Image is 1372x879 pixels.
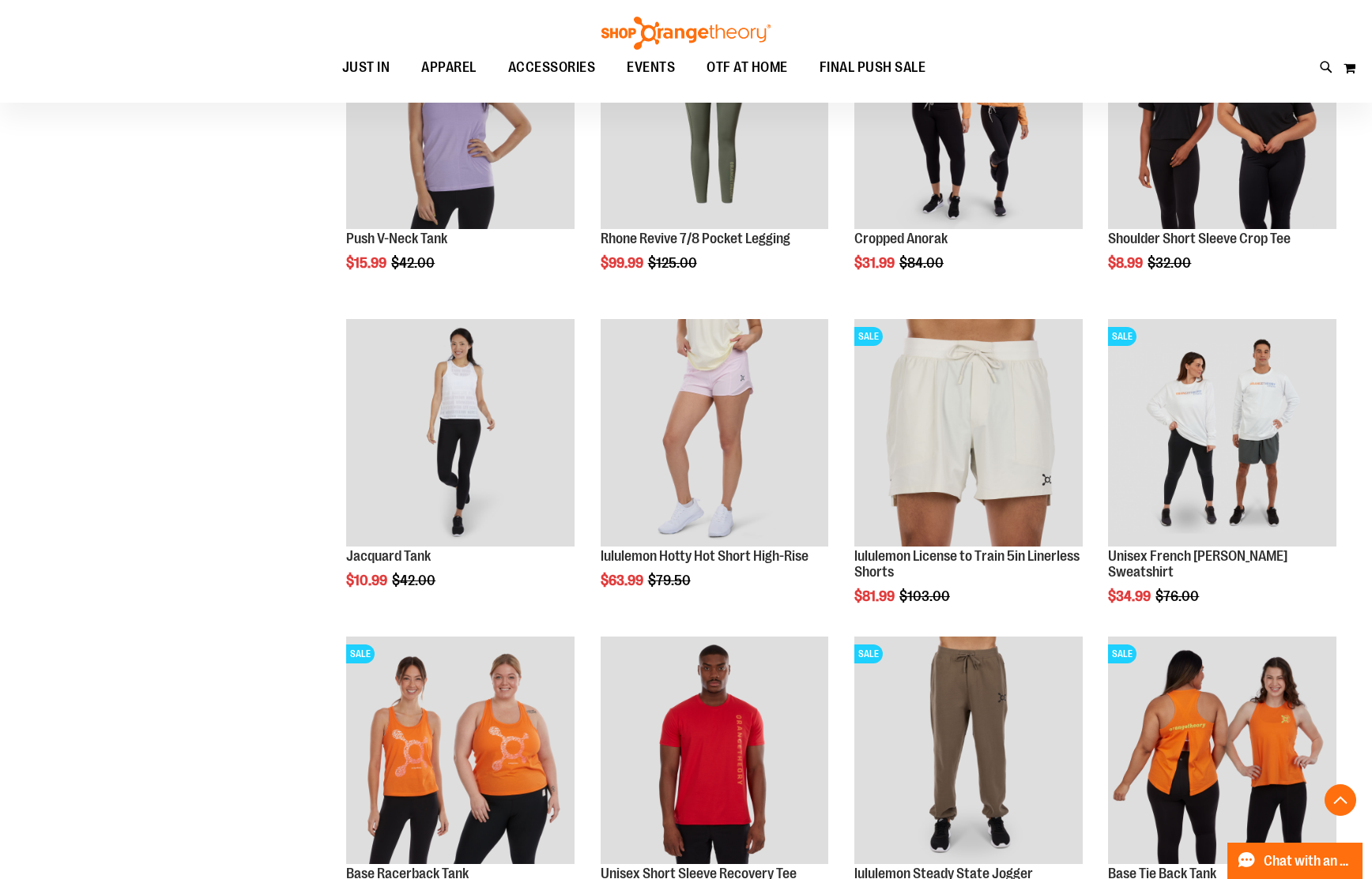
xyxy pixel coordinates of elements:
span: OTF AT HOME [707,50,788,85]
span: $31.99 [854,255,897,271]
a: Unisex French [PERSON_NAME] Sweatshirt [1108,548,1287,580]
span: SALE [854,644,883,663]
span: $32.00 [1148,255,1193,271]
a: Rhone Revive 7/8 Pocket Legging [601,231,790,246]
button: Back To Top [1325,784,1356,816]
span: $76.00 [1155,588,1201,604]
a: OTF AT HOME [691,50,804,86]
div: product [846,311,1091,644]
img: Product image for Push V-Neck Tank [346,1,575,229]
a: Push V-Neck Tank [346,231,447,246]
img: Rhone Revive 7/8 Pocket Legging [601,1,829,229]
span: $42.00 [392,573,438,588]
span: $10.99 [346,573,390,588]
img: lululemon License to Train 5in Linerless Shorts [854,319,1083,547]
a: ACCESSORIES [492,50,612,86]
span: $84.00 [899,255,946,271]
a: Product image for Shoulder Short Sleeve Crop Tee [1108,1,1336,231]
span: EVENTS [627,50,675,85]
a: lululemon Hotty Hot Short High-Rise [601,319,829,550]
span: Chat with an Expert [1264,854,1353,869]
span: SALE [854,327,883,346]
span: $79.50 [648,573,693,588]
span: FINAL PUSH SALE [820,50,926,85]
img: Product image for Base Racerback Tank [346,637,575,865]
div: product [1100,311,1344,644]
a: Jacquard Tank [346,548,431,564]
button: Chat with an Expert [1227,843,1363,879]
a: lululemon License to Train 5in Linerless ShortsSALE [854,319,1083,550]
span: $42.00 [391,255,437,271]
span: $125.00 [648,255,699,271]
span: $63.99 [601,573,646,588]
a: Unisex French Terry Crewneck Sweatshirt primary imageSALE [1108,319,1336,550]
a: lululemon Hotty Hot Short High-Rise [601,548,808,564]
img: Unisex French Terry Crewneck Sweatshirt primary image [1108,319,1336,547]
a: APPAREL [405,50,492,86]
a: Shoulder Short Sleeve Crop Tee [1108,231,1291,246]
a: Product image for Base Racerback TankSALE [346,637,575,867]
img: Product image for Unisex Short Sleeve Recovery Tee [601,637,829,865]
img: Cropped Anorak primary image [854,1,1083,229]
span: APPAREL [421,50,477,85]
img: lululemon Steady State Jogger [854,637,1083,865]
span: $15.99 [346,255,389,271]
div: product [338,311,582,629]
span: SALE [1108,327,1136,346]
a: Cropped Anorak primary imageSALE [854,1,1083,231]
span: SALE [1108,644,1136,663]
a: Product image for Push V-Neck Tank [346,1,575,231]
span: SALE [346,644,375,663]
span: ACCESSORIES [508,50,596,85]
a: Front view of Jacquard Tank [346,319,575,550]
a: JUST IN [326,50,406,86]
div: product [593,311,837,629]
span: $8.99 [1108,255,1145,271]
img: Shop Orangetheory [599,17,773,50]
a: FINAL PUSH SALE [804,50,942,85]
img: Product image for Shoulder Short Sleeve Crop Tee [1108,1,1336,229]
a: Cropped Anorak [854,231,948,246]
img: Front view of Jacquard Tank [346,319,575,547]
span: JUST IN [342,50,390,85]
a: Rhone Revive 7/8 Pocket LeggingSALE [601,1,829,231]
a: lululemon Steady State JoggerSALE [854,637,1083,867]
a: EVENTS [611,50,691,86]
a: lululemon License to Train 5in Linerless Shorts [854,548,1080,580]
span: $81.99 [854,588,897,604]
span: $103.00 [899,588,952,604]
img: lululemon Hotty Hot Short High-Rise [601,319,829,547]
img: Product image for Base Tie Back Tank [1108,637,1336,865]
span: $34.99 [1108,588,1153,604]
span: $99.99 [601,255,646,271]
a: Product image for Unisex Short Sleeve Recovery Tee [601,637,829,867]
a: Product image for Base Tie Back TankSALE [1108,637,1336,867]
